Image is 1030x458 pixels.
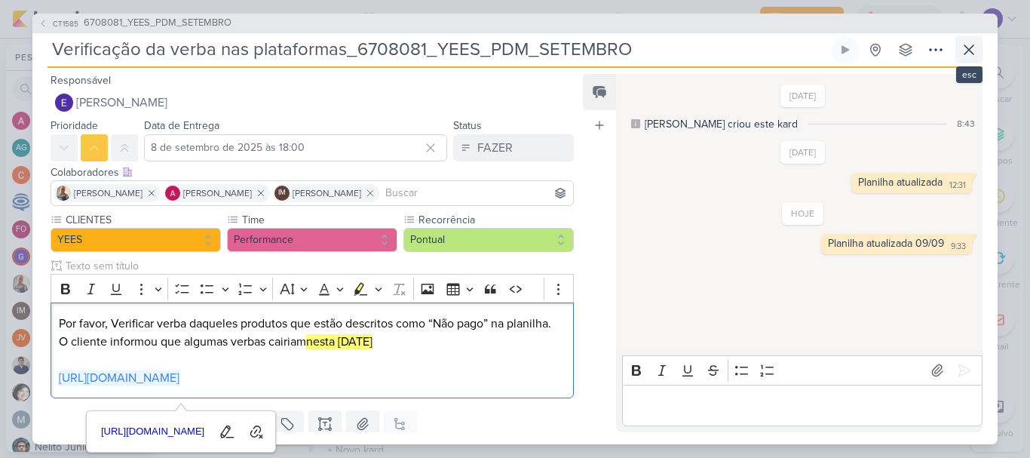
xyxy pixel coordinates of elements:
[51,89,574,116] button: [PERSON_NAME]
[274,186,290,201] div: Isabella Machado Guimarães
[477,139,513,157] div: FAZER
[48,36,829,63] input: Kard Sem Título
[293,186,361,200] span: [PERSON_NAME]
[55,94,73,112] img: Eduardo Quaresma
[858,176,943,189] div: Planilha atualizada
[51,164,574,180] div: Colaboradores
[56,186,71,201] img: Iara Santos
[64,212,221,228] label: CLIENTES
[278,189,286,197] p: IM
[645,116,798,132] div: [PERSON_NAME] criou este kard
[949,180,966,192] div: 12:31
[382,184,570,202] input: Buscar
[51,228,221,252] button: YEES
[828,237,944,250] div: Planilha atualizada 09/09
[956,66,982,83] div: esc
[74,186,143,200] span: [PERSON_NAME]
[622,385,982,426] div: Editor editing area: main
[51,303,574,398] div: Editor editing area: main
[227,228,397,252] button: Performance
[96,420,210,444] a: [URL][DOMAIN_NAME]
[144,119,219,132] label: Data de Entrega
[403,228,574,252] button: Pontual
[51,274,574,303] div: Editor toolbar
[76,94,167,112] span: [PERSON_NAME]
[957,117,975,131] div: 8:43
[165,186,180,201] img: Alessandra Gomes
[144,134,447,161] input: Select a date
[453,134,574,161] button: FAZER
[241,212,397,228] label: Time
[417,212,574,228] label: Recorrência
[951,241,966,253] div: 9:33
[453,119,482,132] label: Status
[839,44,851,56] div: Ligar relógio
[97,423,210,441] span: [URL][DOMAIN_NAME]
[63,258,574,274] input: Texto sem título
[51,119,98,132] label: Prioridade
[306,334,372,349] mark: nesta [DATE]
[183,186,252,200] span: [PERSON_NAME]
[51,74,111,87] label: Responsável
[622,355,982,385] div: Editor toolbar
[59,315,566,351] p: Por favor, Verificar verba daqueles produtos que estão descritos como “Não pago” na planilha. O c...
[59,370,179,386] a: [URL][DOMAIN_NAME]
